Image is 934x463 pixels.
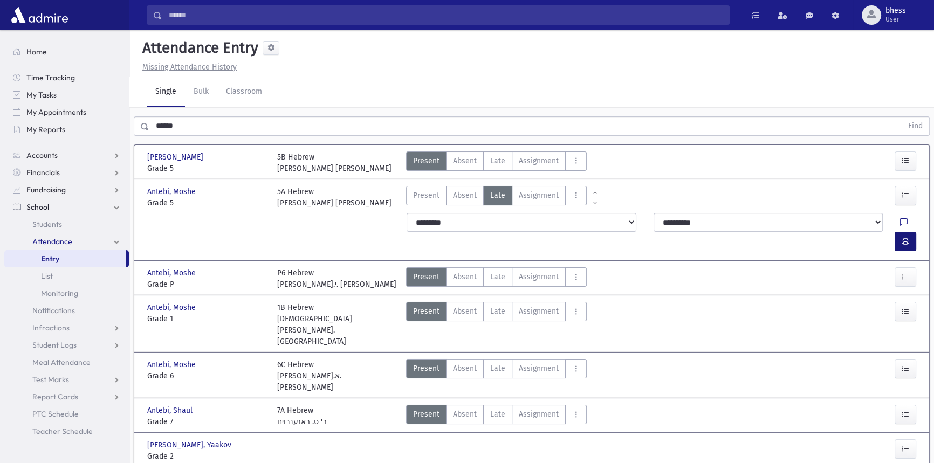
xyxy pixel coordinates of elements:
a: Students [4,216,129,233]
div: AttTypes [406,186,587,209]
span: List [41,271,53,281]
span: Absent [453,363,477,374]
a: My Tasks [4,86,129,103]
span: Grade 6 [147,370,266,382]
span: My Tasks [26,90,57,100]
a: Monitoring [4,285,129,302]
a: Test Marks [4,371,129,388]
div: AttTypes [406,267,587,290]
div: 5A Hebrew [PERSON_NAME] [PERSON_NAME] [277,186,392,209]
span: Present [413,363,439,374]
span: Late [490,409,505,420]
span: Absent [453,306,477,317]
span: Present [413,306,439,317]
div: 6C Hebrew [PERSON_NAME].א. [PERSON_NAME] [277,359,396,393]
span: School [26,202,49,212]
div: AttTypes [406,151,587,174]
span: Present [413,155,439,167]
span: Attendance [32,237,72,246]
div: AttTypes [406,405,587,427]
span: PTC Schedule [32,409,79,419]
span: My Appointments [26,107,86,117]
a: Attendance [4,233,129,250]
span: Assignment [519,190,559,201]
span: Financials [26,168,60,177]
span: Infractions [32,323,70,333]
a: School [4,198,129,216]
span: [PERSON_NAME] [147,151,205,163]
span: My Reports [26,125,65,134]
span: Present [413,409,439,420]
span: Monitoring [41,288,78,298]
span: Grade 2 [147,451,266,462]
div: 7A Hebrew ר' ס. ראזענבוים [277,405,327,427]
span: Meal Attendance [32,357,91,367]
span: Assignment [519,271,559,282]
button: Find [902,117,929,135]
span: Assignment [519,155,559,167]
a: Bulk [185,77,217,107]
a: Classroom [217,77,271,107]
a: Home [4,43,129,60]
a: My Reports [4,121,129,138]
div: P6 Hebrew [PERSON_NAME].י. [PERSON_NAME] [277,267,396,290]
u: Missing Attendance History [142,63,237,72]
span: Antebi, Moshe [147,302,198,313]
div: 1B Hebrew [DEMOGRAPHIC_DATA][PERSON_NAME]. [GEOGRAPHIC_DATA] [277,302,396,347]
a: Meal Attendance [4,354,129,371]
a: Student Logs [4,336,129,354]
span: Teacher Schedule [32,426,93,436]
a: Entry [4,250,126,267]
span: Grade 5 [147,163,266,174]
span: Test Marks [32,375,69,384]
span: Grade 1 [147,313,266,324]
span: Accounts [26,150,58,160]
div: AttTypes [406,359,587,393]
span: Students [32,219,62,229]
a: Report Cards [4,388,129,405]
a: Time Tracking [4,69,129,86]
a: Accounts [4,147,129,164]
span: Absent [453,155,477,167]
span: Entry [41,254,59,264]
a: List [4,267,129,285]
a: Fundraising [4,181,129,198]
span: bhess [885,6,906,15]
a: My Appointments [4,103,129,121]
span: Student Logs [32,340,77,350]
span: Assignment [519,363,559,374]
a: Single [147,77,185,107]
a: Infractions [4,319,129,336]
a: Financials [4,164,129,181]
span: Late [490,190,505,201]
span: Late [490,306,505,317]
span: Grade 5 [147,197,266,209]
span: [PERSON_NAME], Yaakov [147,439,233,451]
span: Assignment [519,409,559,420]
span: Absent [453,409,477,420]
img: AdmirePro [9,4,71,26]
span: Grade P [147,279,266,290]
h5: Attendance Entry [138,39,258,57]
a: Missing Attendance History [138,63,237,72]
span: Notifications [32,306,75,315]
span: Grade 7 [147,416,266,427]
span: Time Tracking [26,73,75,82]
div: 5B Hebrew [PERSON_NAME] [PERSON_NAME] [277,151,392,174]
span: Absent [453,271,477,282]
span: Fundraising [26,185,66,195]
span: Assignment [519,306,559,317]
span: Late [490,155,505,167]
span: User [885,15,906,24]
span: Antebi, Moshe [147,267,198,279]
span: Absent [453,190,477,201]
a: Teacher Schedule [4,423,129,440]
span: Antebi, Moshe [147,186,198,197]
span: Present [413,190,439,201]
a: Notifications [4,302,129,319]
span: Antebi, Shaul [147,405,195,416]
span: Home [26,47,47,57]
span: Antebi, Moshe [147,359,198,370]
div: AttTypes [406,302,587,347]
span: Present [413,271,439,282]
